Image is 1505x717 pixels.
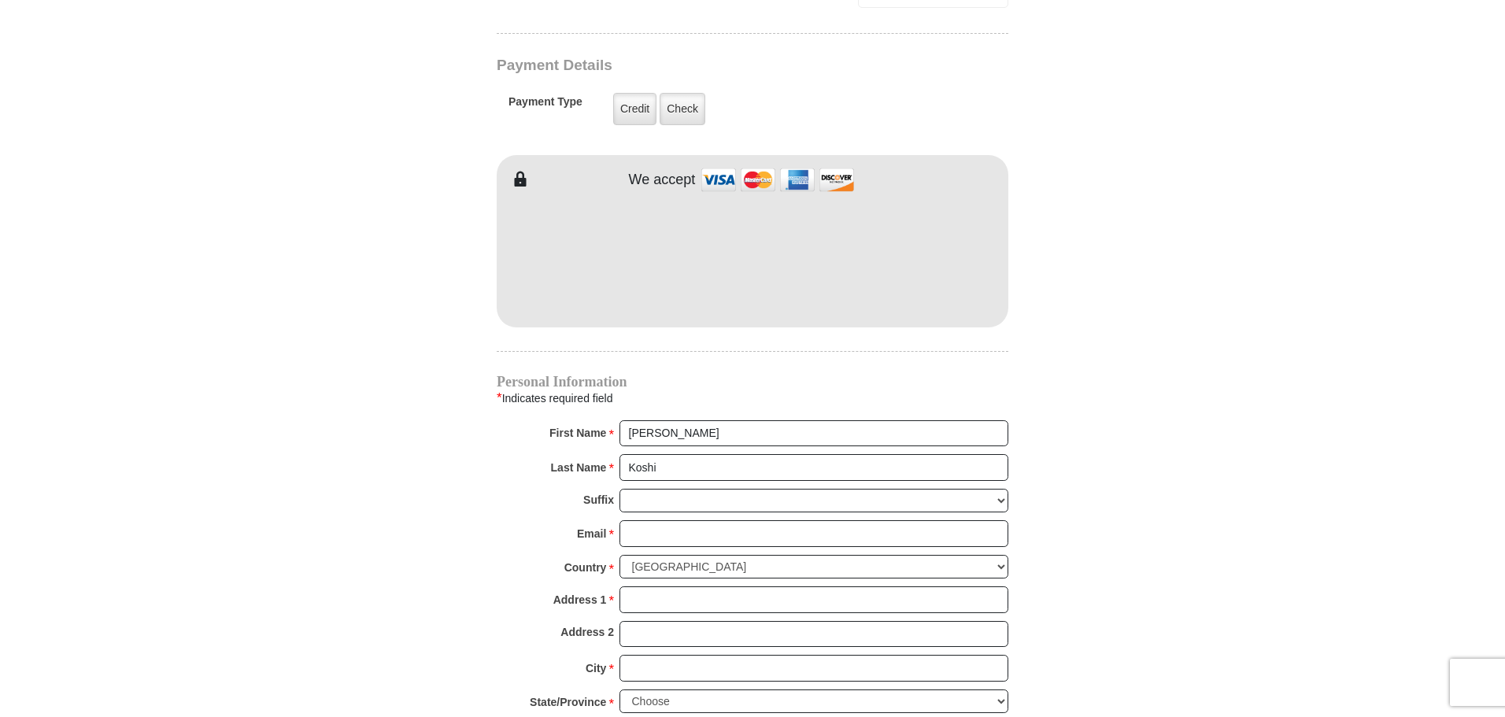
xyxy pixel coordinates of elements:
strong: City [586,657,606,679]
strong: Country [564,556,607,578]
div: Indicates required field [497,388,1008,408]
h4: We accept [629,172,696,189]
h4: Personal Information [497,375,1008,388]
label: Credit [613,93,656,125]
h5: Payment Type [508,95,582,116]
label: Check [660,93,705,125]
h3: Payment Details [497,57,898,75]
strong: Address 1 [553,589,607,611]
strong: Last Name [551,456,607,479]
strong: Email [577,523,606,545]
strong: Address 2 [560,621,614,643]
strong: First Name [549,422,606,444]
strong: Suffix [583,489,614,511]
strong: State/Province [530,691,606,713]
img: credit cards accepted [699,163,856,197]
